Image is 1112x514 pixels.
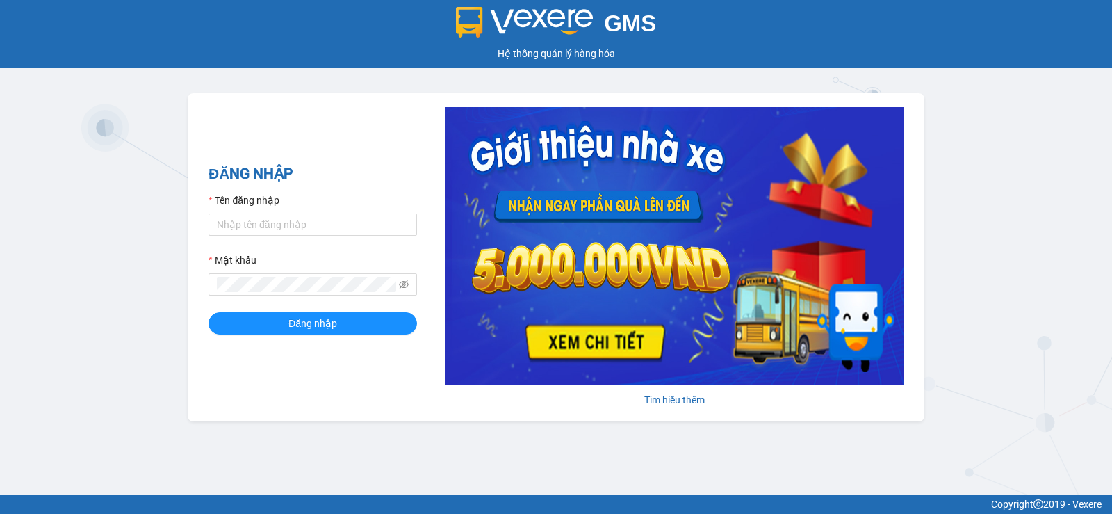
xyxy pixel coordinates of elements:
[3,46,1109,61] div: Hệ thống quản lý hàng hóa
[399,280,409,289] span: eye-invisible
[445,107,903,385] img: banner-0
[1033,499,1043,509] span: copyright
[208,214,417,236] input: Tên đăng nhập
[456,21,657,32] a: GMS
[217,277,396,292] input: Mật khẩu
[208,193,279,208] label: Tên đăng nhập
[456,7,594,38] img: logo 2
[288,316,337,331] span: Đăng nhập
[208,312,417,335] button: Đăng nhập
[208,252,256,268] label: Mật khẩu
[604,10,656,36] span: GMS
[10,497,1102,512] div: Copyright 2019 - Vexere
[445,392,903,408] div: Tìm hiểu thêm
[208,163,417,186] h2: ĐĂNG NHẬP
